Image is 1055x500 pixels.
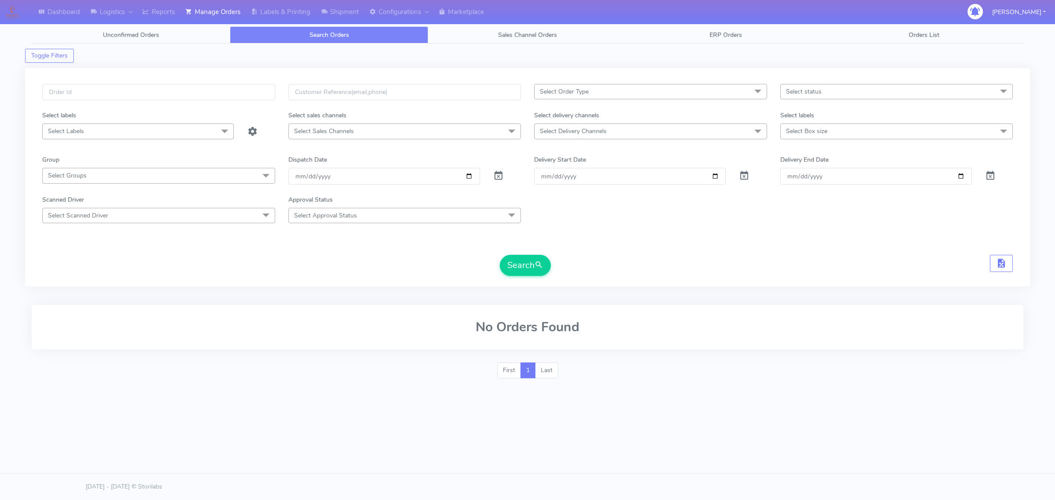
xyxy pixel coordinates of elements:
[294,211,357,220] span: Select Approval Status
[103,31,159,39] span: Unconfirmed Orders
[709,31,742,39] span: ERP Orders
[42,195,84,204] label: Scanned Driver
[780,155,829,164] label: Delivery End Date
[540,87,589,96] span: Select Order Type
[288,84,521,100] input: Customer Reference(email,phone)
[42,84,275,100] input: Order Id
[780,111,814,120] label: Select labels
[42,155,59,164] label: Group
[294,127,354,135] span: Select Sales Channels
[786,87,822,96] span: Select status
[288,155,327,164] label: Dispatch Date
[42,320,1013,334] h2: No Orders Found
[909,31,939,39] span: Orders List
[520,362,535,378] a: 1
[48,127,84,135] span: Select Labels
[32,26,1023,43] ul: Tabs
[288,195,333,204] label: Approval Status
[540,127,607,135] span: Select Delivery Channels
[786,127,827,135] span: Select Box size
[25,49,74,63] button: Toggle Filters
[498,31,557,39] span: Sales Channel Orders
[309,31,349,39] span: Search Orders
[500,255,551,276] button: Search
[288,111,346,120] label: Select sales channels
[48,211,108,220] span: Select Scanned Driver
[42,111,76,120] label: Select labels
[534,155,586,164] label: Delivery Start Date
[986,3,1052,21] button: [PERSON_NAME]
[534,111,599,120] label: Select delivery channels
[48,171,87,180] span: Select Groups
